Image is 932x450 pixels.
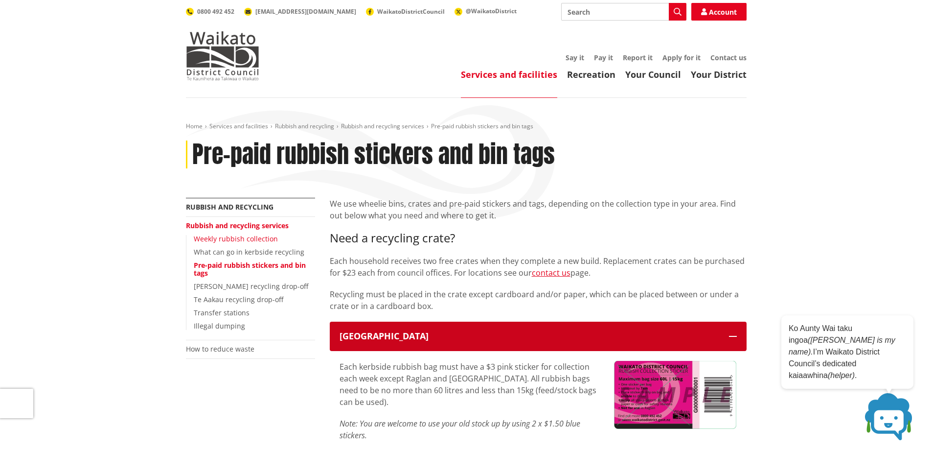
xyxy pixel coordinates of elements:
span: 0800 492 452 [197,7,234,16]
a: Apply for it [662,53,701,62]
a: Services and facilities [209,122,268,130]
a: Illegal dumping [194,321,245,331]
p: Recycling must be placed in the crate except cardboard and/or paper, which can be placed between ... [330,288,747,312]
button: [GEOGRAPHIC_DATA] [330,322,747,351]
p: Each household receives two free crates when they complete a new build. Replacement crates can be... [330,255,747,279]
div: [GEOGRAPHIC_DATA] [340,332,719,341]
a: What can go in kerbside recycling [194,247,304,257]
a: Rubbish and recycling [186,202,273,212]
a: Transfer stations [194,308,250,317]
a: Account [691,3,747,21]
em: (helper) [828,371,855,379]
a: [PERSON_NAME] recycling drop-off [194,282,308,291]
a: Services and facilities [461,69,557,80]
img: WTTD Sign Mockups (2) [614,361,737,429]
em: ([PERSON_NAME] is my name). [789,336,895,356]
a: Rubbish and recycling services [341,122,424,130]
span: Pre-paid rubbish stickers and bin tags [431,122,533,130]
p: Ko Aunty Wai taku ingoa I’m Waikato District Council’s dedicated kaiaawhina . [789,323,906,381]
a: Your Council [625,69,681,80]
span: [EMAIL_ADDRESS][DOMAIN_NAME] [255,7,356,16]
a: Te Aakau recycling drop-off [194,295,283,304]
a: Home [186,122,203,130]
a: contact us [532,267,570,278]
img: Waikato District Council - Te Kaunihera aa Takiwaa o Waikato [186,31,259,80]
a: Say it [566,53,584,62]
p: We use wheelie bins, crates and pre-paid stickers and tags, depending on the collection type in y... [330,198,747,221]
nav: breadcrumb [186,122,747,131]
a: Report it [623,53,653,62]
input: Search input [561,3,686,21]
a: Contact us [710,53,747,62]
a: Pay it [594,53,613,62]
h3: Need a recycling crate? [330,231,747,245]
em: Note: You are welcome to use your old stock up by using 2 x $1.50 blue stickers. [340,418,580,441]
span: WaikatoDistrictCouncil [377,7,445,16]
a: @WaikatoDistrict [455,7,517,15]
a: [EMAIL_ADDRESS][DOMAIN_NAME] [244,7,356,16]
a: How to reduce waste [186,344,254,354]
h1: Pre-paid rubbish stickers and bin tags [192,141,555,169]
p: Each kerbside rubbish bag must have a $3 pink sticker for collection each week except Raglan and ... [340,361,599,408]
a: Pre-paid rubbish stickers and bin tags [194,261,306,278]
a: Recreation [567,69,615,80]
a: Weekly rubbish collection [194,234,278,243]
a: WaikatoDistrictCouncil [366,7,445,16]
a: Rubbish and recycling [275,122,334,130]
a: Your District [691,69,747,80]
a: 0800 492 452 [186,7,234,16]
span: @WaikatoDistrict [466,7,517,15]
a: Rubbish and recycling services [186,221,289,230]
